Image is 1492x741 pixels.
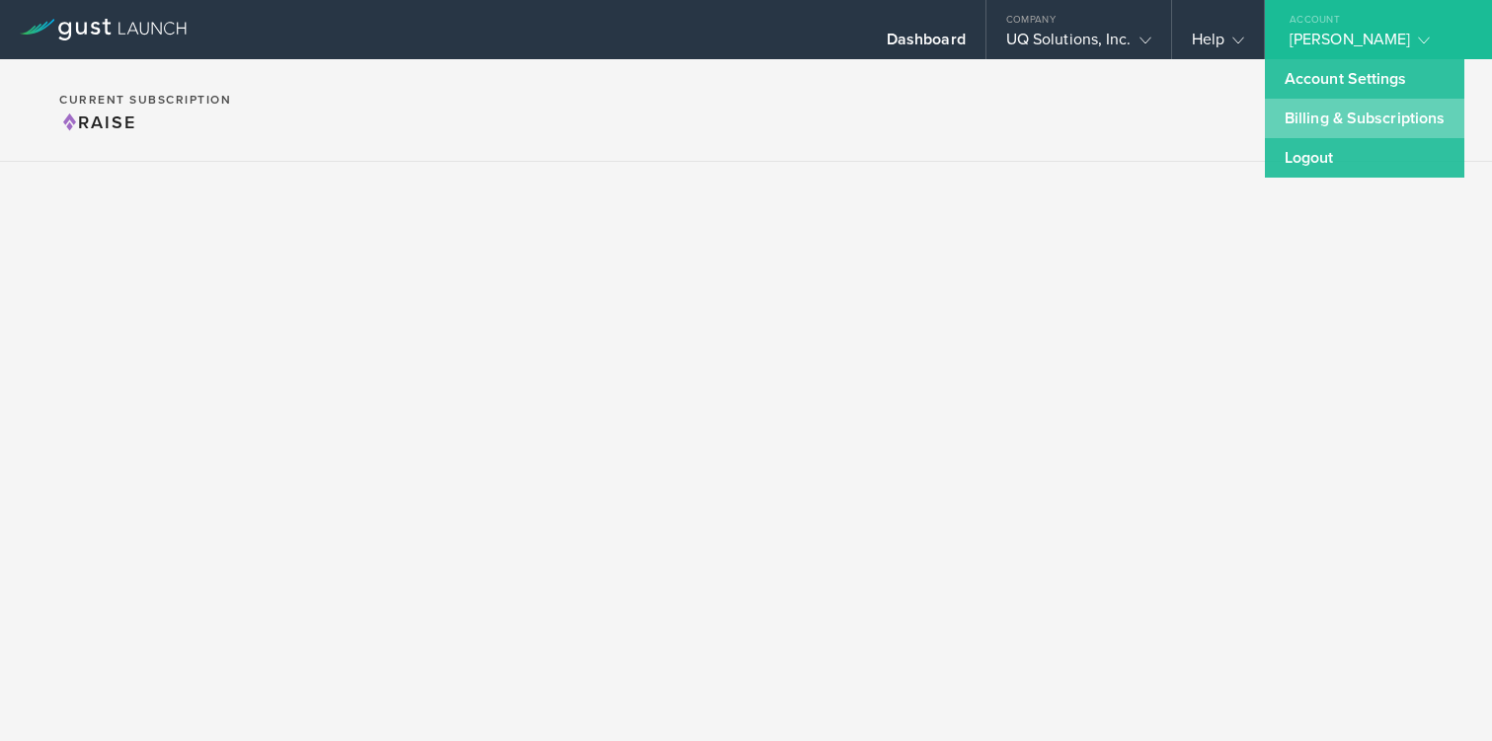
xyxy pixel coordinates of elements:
[1290,30,1457,59] div: [PERSON_NAME]
[1006,30,1151,59] div: UQ Solutions, Inc.
[59,111,136,133] span: Raise
[887,30,966,59] div: Dashboard
[1192,30,1244,59] div: Help
[59,94,231,106] h2: Current Subscription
